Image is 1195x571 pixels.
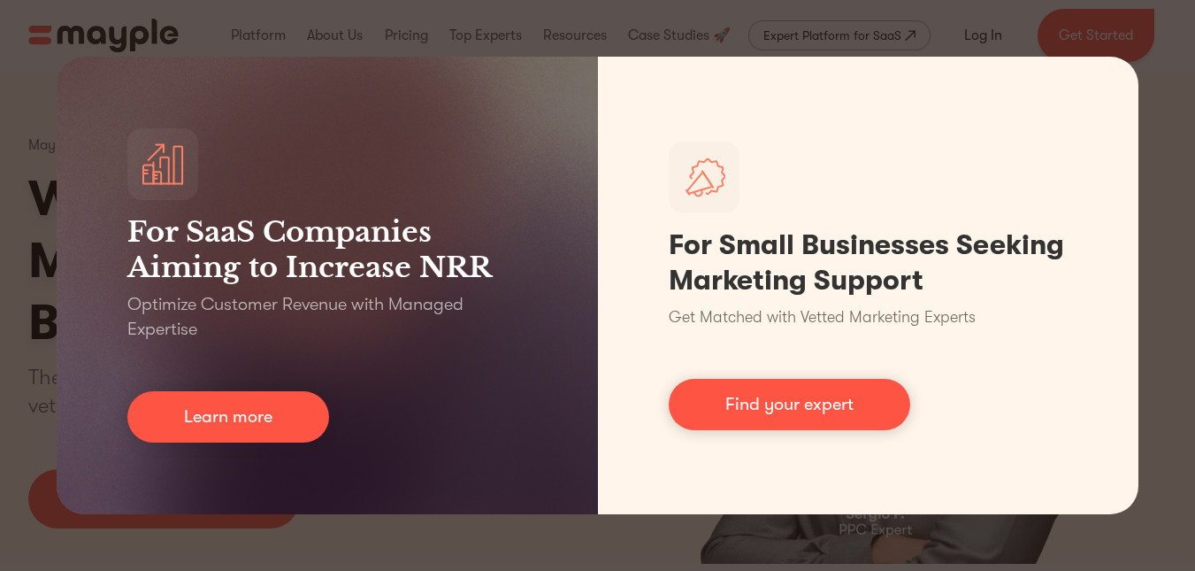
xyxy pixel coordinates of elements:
[669,228,1069,298] h1: For Small Businesses Seeking Marketing Support
[127,391,329,443] a: Learn more
[669,379,910,430] a: Find your expert
[669,305,976,329] p: Get Matched with Vetted Marketing Experts
[127,292,527,342] p: Optimize Customer Revenue with Managed Expertise
[127,214,527,285] h3: For SaaS Companies Aiming to Increase NRR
